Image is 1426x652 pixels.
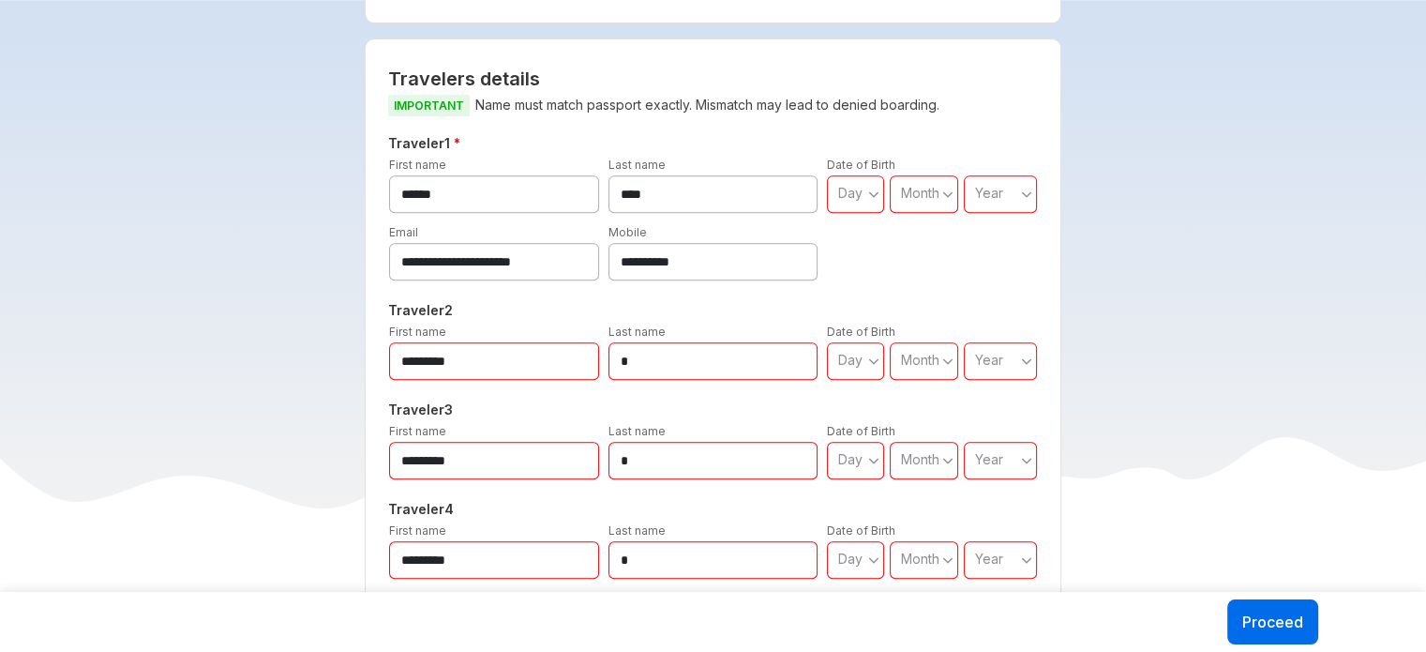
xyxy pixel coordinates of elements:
[827,158,895,172] label: Date of Birth
[942,551,953,569] svg: angle down
[1021,451,1032,470] svg: angle down
[389,325,446,339] label: First name
[1021,185,1032,204] svg: angle down
[608,225,647,239] label: Mobile
[1227,599,1318,644] button: Proceed
[388,68,1038,90] h2: Travelers details
[838,451,863,467] span: Day
[868,185,879,204] svg: angle down
[838,185,863,201] span: Day
[389,225,418,239] label: Email
[389,523,446,538] label: First name
[975,352,1003,368] span: Year
[1021,352,1032,371] svg: angle down
[384,299,1042,322] h5: Traveler 2
[384,132,1042,155] h5: Traveler 1
[975,551,1003,567] span: Year
[868,551,879,569] svg: angle down
[388,94,1038,117] p: Name must match passport exactly. Mismatch may lead to denied boarding.
[389,424,446,438] label: First name
[868,451,879,470] svg: angle down
[384,498,1042,521] h5: Traveler 4
[608,158,666,172] label: Last name
[384,399,1042,421] h5: Traveler 3
[901,551,939,567] span: Month
[608,424,666,438] label: Last name
[942,185,953,204] svg: angle down
[838,352,863,368] span: Day
[838,551,863,567] span: Day
[389,158,446,172] label: First name
[942,352,953,371] svg: angle down
[608,523,666,538] label: Last name
[901,451,939,467] span: Month
[901,352,939,368] span: Month
[388,95,470,116] span: IMPORTANT
[827,523,895,538] label: Date of Birth
[975,451,1003,467] span: Year
[1021,551,1032,569] svg: angle down
[868,352,879,371] svg: angle down
[827,424,895,438] label: Date of Birth
[827,325,895,339] label: Date of Birth
[975,185,1003,201] span: Year
[942,451,953,470] svg: angle down
[608,325,666,339] label: Last name
[901,185,939,201] span: Month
